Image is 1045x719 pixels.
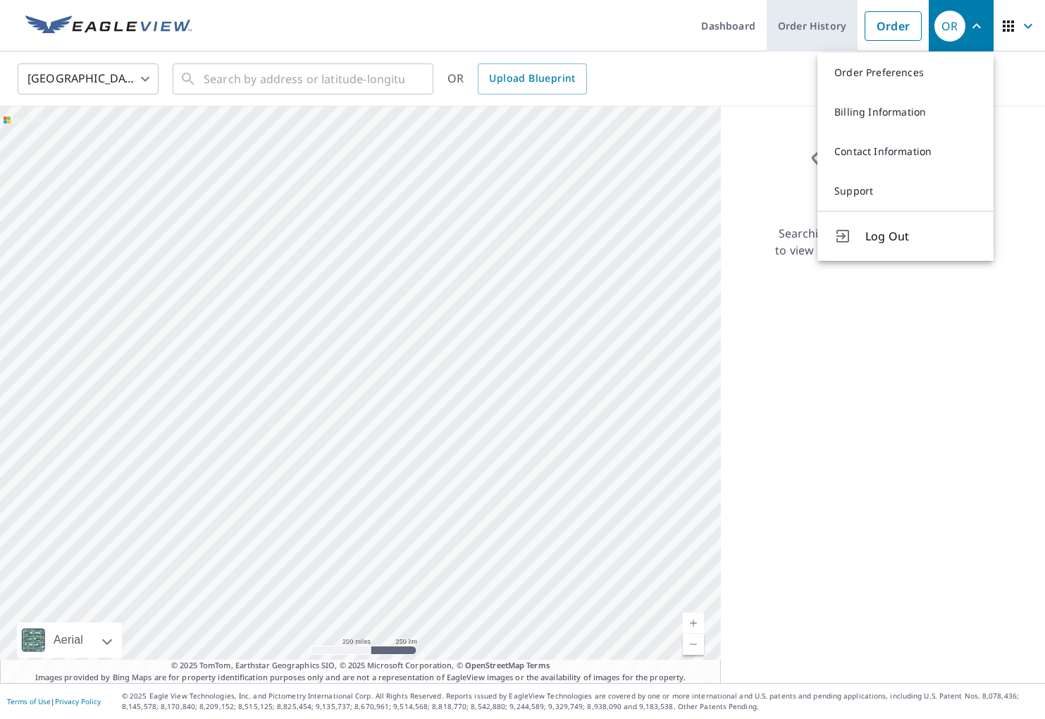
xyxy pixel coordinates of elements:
[17,622,122,658] div: Aerial
[817,53,994,92] a: Order Preferences
[204,59,404,99] input: Search by address or latitude-longitude
[489,70,575,87] span: Upload Blueprint
[683,613,704,634] a: Current Level 5, Zoom In
[865,11,922,41] a: Order
[526,660,550,670] a: Terms
[865,228,977,245] span: Log Out
[465,660,524,670] a: OpenStreetMap
[122,691,1038,712] p: © 2025 Eagle View Technologies, Inc. and Pictometry International Corp. All Rights Reserved. Repo...
[817,211,994,261] button: Log Out
[478,63,586,94] a: Upload Blueprint
[817,132,994,171] a: Contact Information
[7,697,101,706] p: |
[7,696,51,706] a: Terms of Use
[447,63,587,94] div: OR
[934,11,965,42] div: OR
[817,92,994,132] a: Billing Information
[774,225,963,259] p: Searching for a property address to view a list of available products.
[49,622,87,658] div: Aerial
[817,171,994,211] a: Support
[683,634,704,655] a: Current Level 5, Zoom Out
[18,59,159,99] div: [GEOGRAPHIC_DATA]
[25,16,192,37] img: EV Logo
[55,696,101,706] a: Privacy Policy
[171,660,550,672] span: © 2025 TomTom, Earthstar Geographics SIO, © 2025 Microsoft Corporation, ©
